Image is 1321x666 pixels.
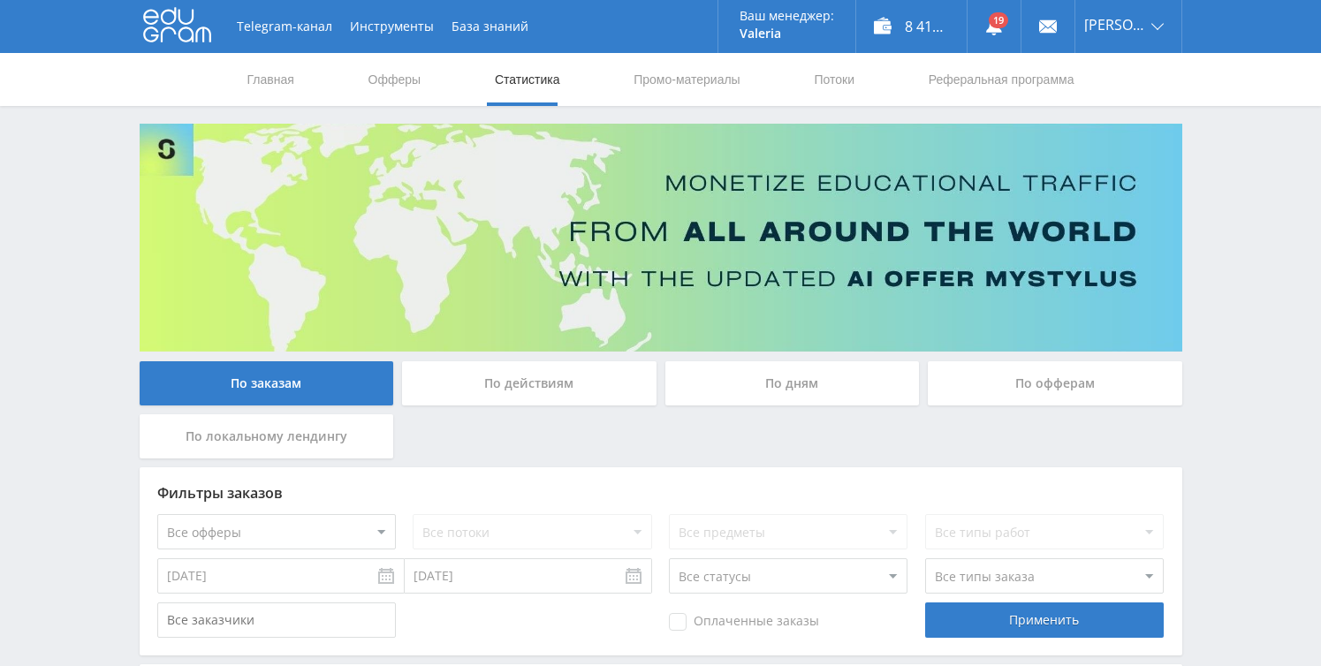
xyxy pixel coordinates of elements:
[928,361,1182,405] div: По офферам
[632,53,741,106] a: Промо-материалы
[740,9,834,23] p: Ваш менеджер:
[140,124,1182,352] img: Banner
[402,361,657,405] div: По действиям
[140,361,394,405] div: По заказам
[669,613,819,631] span: Оплаченные заказы
[157,485,1165,501] div: Фильтры заказов
[927,53,1076,106] a: Реферальная программа
[493,53,562,106] a: Статистика
[246,53,296,106] a: Главная
[665,361,920,405] div: По дням
[925,602,1164,638] div: Применить
[157,602,396,638] input: Все заказчики
[1084,18,1146,32] span: [PERSON_NAME]
[812,53,856,106] a: Потоки
[140,414,394,458] div: По локальному лендингу
[740,26,834,41] p: Valeria
[367,53,423,106] a: Офферы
